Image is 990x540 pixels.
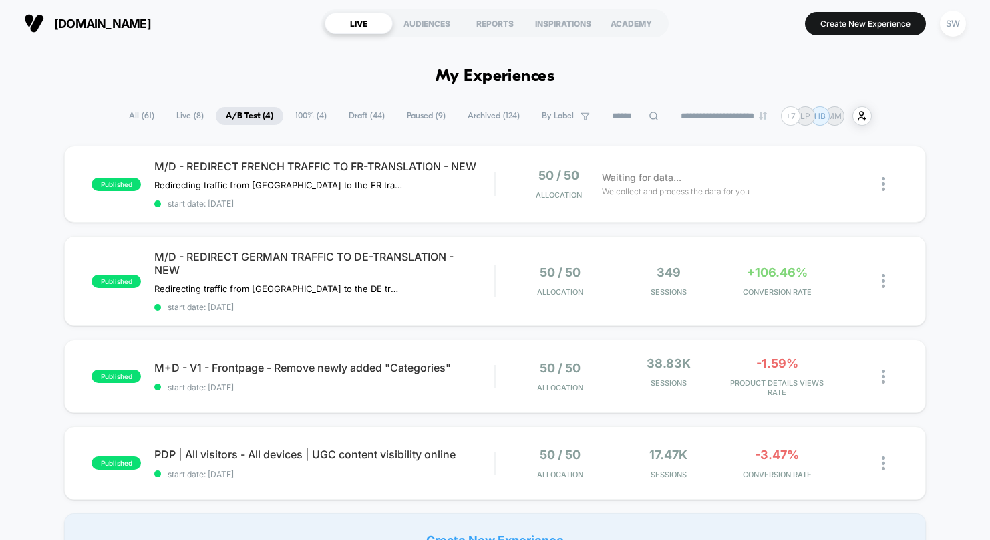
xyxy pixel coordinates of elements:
span: start date: [DATE] [154,469,494,479]
img: close [882,370,885,384]
div: INSPIRATIONS [529,13,597,34]
span: PDP | All visitors - All devices | UGC content visibility online [154,448,494,461]
h1: My Experiences [436,67,555,86]
span: Allocation [537,287,583,297]
p: LP [800,111,810,121]
span: published [92,456,141,470]
span: published [92,275,141,288]
span: start date: [DATE] [154,198,494,209]
span: Sessions [617,378,719,388]
div: ACADEMY [597,13,665,34]
div: LIVE [325,13,393,34]
span: Sessions [617,470,719,479]
span: PRODUCT DETAILS VIEWS RATE [726,378,828,397]
img: close [882,177,885,191]
span: start date: [DATE] [154,302,494,312]
span: +106.46% [747,265,808,279]
span: CONVERSION RATE [726,287,828,297]
span: 100% ( 4 ) [285,107,337,125]
div: REPORTS [461,13,529,34]
div: AUDIENCES [393,13,461,34]
span: All ( 61 ) [119,107,164,125]
p: MM [827,111,842,121]
span: M/D - REDIRECT GERMAN TRAFFIC TO DE-TRANSLATION - NEW [154,250,494,277]
img: end [759,112,767,120]
span: 50 / 50 [540,265,581,279]
span: A/B Test ( 4 ) [216,107,283,125]
span: published [92,370,141,383]
span: Allocation [536,190,582,200]
span: Draft ( 44 ) [339,107,395,125]
span: [DOMAIN_NAME] [54,17,151,31]
span: 17.47k [649,448,687,462]
span: -1.59% [756,356,798,370]
div: SW [940,11,966,37]
span: M/D - REDIRECT FRENCH TRAFFIC TO FR-TRANSLATION - NEW [154,160,494,173]
span: published [92,178,141,191]
button: [DOMAIN_NAME] [20,13,155,34]
span: We collect and process the data for you [602,185,750,198]
span: By Label [542,111,574,121]
p: HB [814,111,826,121]
span: Allocation [537,470,583,479]
span: 349 [657,265,681,279]
span: 38.83k [647,356,691,370]
span: -3.47% [755,448,799,462]
span: Archived ( 124 ) [458,107,530,125]
img: close [882,456,885,470]
span: start date: [DATE] [154,382,494,392]
span: 50 / 50 [538,168,579,182]
span: Redirecting traffic from [GEOGRAPHIC_DATA] to the DE translation of the website. [154,283,402,294]
button: Create New Experience [805,12,926,35]
span: Live ( 8 ) [166,107,214,125]
div: + 7 [781,106,800,126]
img: Visually logo [24,13,44,33]
span: Paused ( 9 ) [397,107,456,125]
span: Allocation [537,383,583,392]
span: Waiting for data... [602,170,681,185]
span: M+D - V1 - Frontpage - Remove newly added "Categories" [154,361,494,374]
button: SW [936,10,970,37]
span: 50 / 50 [540,448,581,462]
img: close [882,274,885,288]
span: Sessions [617,287,719,297]
span: 50 / 50 [540,361,581,375]
span: CONVERSION RATE [726,470,828,479]
span: Redirecting traffic from [GEOGRAPHIC_DATA] to the FR translation of the website. [154,180,402,190]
